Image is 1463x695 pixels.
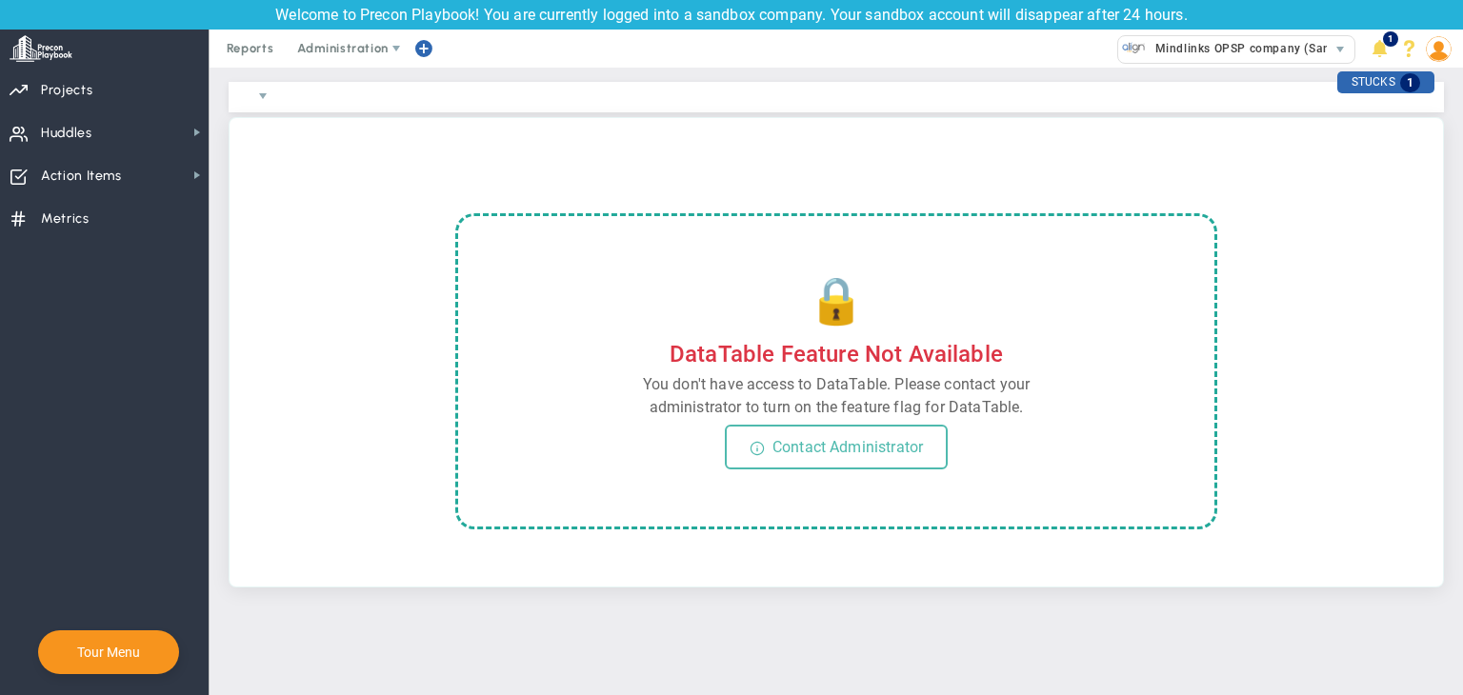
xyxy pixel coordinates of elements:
button: Tour Menu [71,644,146,661]
div: Contact Administrator [725,425,949,469]
img: 33647.Company.photo [1122,36,1146,60]
span: select [1327,36,1354,63]
span: Action Items [41,156,122,196]
div: DataTable feature is not enabled [455,213,1217,529]
li: Help & Frequently Asked Questions (FAQ) [1394,30,1424,68]
div: STUCKS [1337,71,1434,93]
span: Projects [41,70,92,110]
div: DataTable Feature Not Available [670,341,1003,367]
span: select [247,80,279,112]
li: Announcements [1365,30,1394,68]
span: Reports [217,30,284,68]
span: Huddles [41,113,92,153]
div: You don't have access to DataTable. Please contact your administrator to turn on the feature flag... [598,373,1074,419]
div: 🔒 [808,273,865,328]
span: 1 [1383,31,1398,47]
span: Metrics [41,199,90,239]
img: 202891.Person.photo [1426,36,1452,62]
span: Mindlinks OPSP company (Sandbox) [1146,36,1363,61]
span: Administration [297,41,388,55]
span: 1 [1400,73,1420,92]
